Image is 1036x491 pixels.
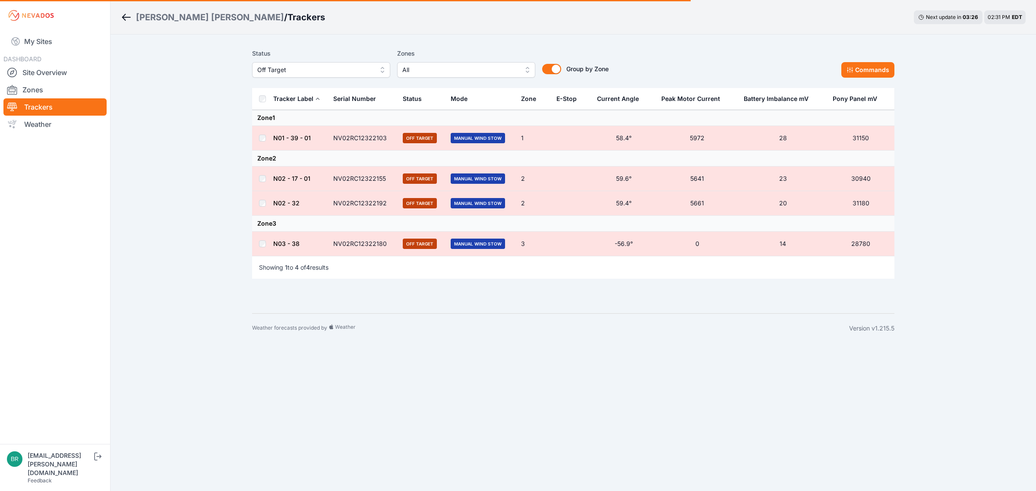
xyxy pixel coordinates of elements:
label: Zones [397,48,535,59]
button: Peak Motor Current [661,88,727,109]
td: 2 [516,167,551,191]
td: Zone 2 [252,151,894,167]
td: 28 [739,126,828,151]
td: 5972 [656,126,739,151]
div: Status [403,94,422,103]
a: N02 - 32 [273,199,300,207]
span: Off Target [403,173,437,184]
span: EDT [1012,14,1022,20]
div: Weather forecasts provided by [252,324,849,333]
td: 31150 [828,126,894,151]
td: 2 [516,191,551,216]
a: Site Overview [3,64,107,81]
td: 5641 [656,167,739,191]
a: N02 - 17 - 01 [273,175,310,182]
nav: Breadcrumb [121,6,325,28]
img: Nevados [7,9,55,22]
td: NV02RC12322103 [328,126,398,151]
td: 1 [516,126,551,151]
td: NV02RC12322155 [328,167,398,191]
button: Battery Imbalance mV [744,88,815,109]
span: Off Target [257,65,373,75]
div: Mode [451,94,467,103]
td: 23 [739,167,828,191]
button: Pony Panel mV [833,88,884,109]
span: 4 [295,264,299,271]
td: 59.4° [592,191,656,216]
span: Manual Wind Stow [451,173,505,184]
p: Showing to of results [259,263,328,272]
div: Serial Number [333,94,376,103]
div: Peak Motor Current [661,94,720,103]
button: Commands [841,62,894,78]
span: Next update in [926,14,961,20]
a: Trackers [3,98,107,116]
a: N01 - 39 - 01 [273,134,311,142]
a: Zones [3,81,107,98]
span: 4 [306,264,310,271]
div: Battery Imbalance mV [744,94,809,103]
a: Weather [3,116,107,133]
span: Manual Wind Stow [451,239,505,249]
td: 28780 [828,232,894,256]
div: 03 : 26 [963,14,978,21]
td: 31180 [828,191,894,216]
span: 02:31 PM [988,14,1010,20]
span: Manual Wind Stow [451,133,505,143]
td: Zone 3 [252,216,894,232]
td: -56.9° [592,232,656,256]
button: Zone [521,88,543,109]
span: / [284,11,287,23]
td: Zone 1 [252,110,894,126]
span: DASHBOARD [3,55,41,63]
span: Group by Zone [566,65,609,72]
div: Zone [521,94,536,103]
h3: Trackers [287,11,325,23]
div: E-Stop [556,94,577,103]
div: Pony Panel mV [833,94,877,103]
a: Feedback [28,477,52,484]
td: 0 [656,232,739,256]
div: Current Angle [597,94,639,103]
label: Status [252,48,390,59]
td: NV02RC12322180 [328,232,398,256]
span: Off Target [403,133,437,143]
button: Current Angle [597,88,646,109]
div: [EMAIL_ADDRESS][PERSON_NAME][DOMAIN_NAME] [28,451,92,477]
div: Version v1.215.5 [849,324,894,333]
span: Manual Wind Stow [451,198,505,208]
td: 3 [516,232,551,256]
td: 58.4° [592,126,656,151]
td: 30940 [828,167,894,191]
td: 20 [739,191,828,216]
button: Serial Number [333,88,383,109]
button: E-Stop [556,88,584,109]
button: Tracker Label [273,88,320,109]
span: Off Target [403,239,437,249]
img: brayden.sanford@nevados.solar [7,451,22,467]
span: All [402,65,518,75]
div: Tracker Label [273,94,313,103]
a: My Sites [3,31,107,52]
td: 59.6° [592,167,656,191]
span: 1 [285,264,287,271]
td: 5661 [656,191,739,216]
span: Off Target [403,198,437,208]
button: All [397,62,535,78]
td: 14 [739,232,828,256]
button: Status [403,88,429,109]
button: Off Target [252,62,390,78]
td: NV02RC12322192 [328,191,398,216]
button: Mode [451,88,474,109]
a: N03 - 38 [273,240,300,247]
a: [PERSON_NAME] [PERSON_NAME] [136,11,284,23]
